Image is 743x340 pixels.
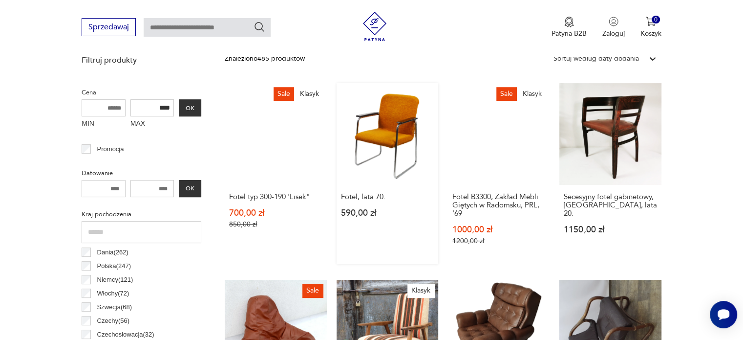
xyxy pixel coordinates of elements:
[229,209,322,217] p: 700,00 zł
[254,21,265,33] button: Szukaj
[82,87,201,98] p: Cena
[652,16,660,24] div: 0
[553,53,639,64] div: Sortuj według daty dodania
[559,83,661,264] a: Secesyjny fotel gabinetowy, Niemcy, lata 20.Secesyjny fotel gabinetowy, [GEOGRAPHIC_DATA], lata 2...
[97,302,132,313] p: Szwecja ( 68 )
[452,226,545,234] p: 1000,00 zł
[448,83,550,264] a: SaleKlasykFotel B3300, Zakład Mebli Giętych w Radomsku, PRL, '69Fotel B3300, Zakład Mebli Giętych...
[82,168,201,179] p: Datowanie
[564,17,574,27] img: Ikona medalu
[97,274,133,285] p: Niemcy ( 121 )
[552,29,587,38] p: Patyna B2B
[82,209,201,220] p: Kraj pochodzenia
[564,226,657,234] p: 1150,00 zł
[225,83,326,264] a: SaleKlasykFotel typ 300-190 'Lisek"Fotel typ 300-190 'Lisek"700,00 zł850,00 zł
[452,193,545,218] h3: Fotel B3300, Zakład Mebli Giętych w Radomsku, PRL, '69
[646,17,656,26] img: Ikona koszyka
[82,24,136,31] a: Sprzedawaj
[452,237,545,245] p: 1200,00 zł
[97,329,154,340] p: Czechosłowacja ( 32 )
[640,29,661,38] p: Koszyk
[337,83,438,264] a: Fotel, lata 70.Fotel, lata 70.590,00 zł
[97,144,124,155] p: Promocja
[341,209,434,217] p: 590,00 zł
[82,55,201,66] p: Filtruj produkty
[179,180,201,197] button: OK
[229,220,322,228] p: 850,00 zł
[602,17,625,38] button: Zaloguj
[609,17,618,26] img: Ikonka użytkownika
[225,53,305,64] div: Znaleziono 485 produktów
[341,193,434,201] h3: Fotel, lata 70.
[97,288,129,299] p: Włochy ( 72 )
[97,261,131,272] p: Polska ( 247 )
[229,193,322,201] h3: Fotel typ 300-190 'Lisek"
[552,17,587,38] button: Patyna B2B
[82,18,136,36] button: Sprzedawaj
[710,301,737,328] iframe: Smartsupp widget button
[552,17,587,38] a: Ikona medaluPatyna B2B
[602,29,625,38] p: Zaloguj
[360,12,389,41] img: Patyna - sklep z meblami i dekoracjami vintage
[97,247,128,258] p: Dania ( 262 )
[179,99,201,116] button: OK
[640,17,661,38] button: 0Koszyk
[82,116,126,132] label: MIN
[97,316,130,326] p: Czechy ( 56 )
[564,193,657,218] h3: Secesyjny fotel gabinetowy, [GEOGRAPHIC_DATA], lata 20.
[130,116,174,132] label: MAX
